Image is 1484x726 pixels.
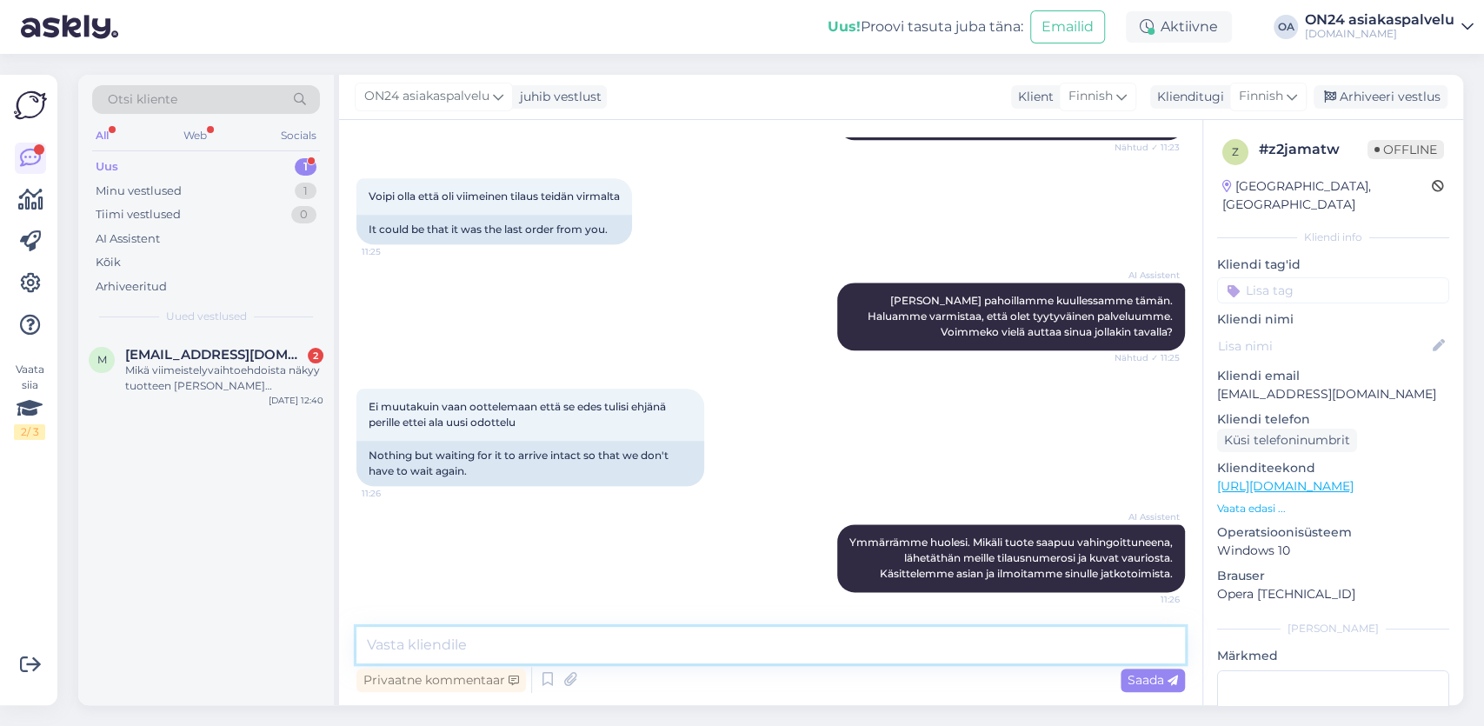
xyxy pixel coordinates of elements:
[369,400,669,429] span: Ei muutakuin vaan oottelemaan että se edes tulisi ehjänä perille ettei ala uusi odottelu
[1217,585,1449,603] p: Opera [TECHNICAL_ID]
[1068,87,1113,106] span: Finnish
[362,245,427,258] span: 11:25
[1011,88,1054,106] div: Klient
[1305,27,1454,41] div: [DOMAIN_NAME]
[125,363,323,394] div: Mikä viimeistelyvaihtoehdoista näkyy tuotteen [PERSON_NAME] sängynpäätylaatikko RED/BLACK PLAIN 1...
[14,89,47,122] img: Askly Logo
[1217,385,1449,403] p: [EMAIL_ADDRESS][DOMAIN_NAME]
[364,87,489,106] span: ON24 asiakaspalvelu
[96,183,182,200] div: Minu vestlused
[108,90,177,109] span: Otsi kliente
[295,158,316,176] div: 1
[356,441,704,486] div: Nothing but waiting for it to arrive intact so that we don't have to wait again.
[1030,10,1105,43] button: Emailid
[166,309,247,324] span: Uued vestlused
[868,294,1175,338] span: [PERSON_NAME] pahoillamme kuullessamme tämän. Haluamme varmistaa, että olet tyytyväinen palveluum...
[1217,310,1449,329] p: Kliendi nimi
[1217,256,1449,274] p: Kliendi tag'id
[1217,367,1449,385] p: Kliendi email
[1217,621,1449,636] div: [PERSON_NAME]
[1305,13,1454,27] div: ON24 asiakaspalvelu
[125,347,306,363] span: mrpm@saunalahti.fi
[369,190,620,203] span: Voipi olla että oli viimeinen tilaus teidän virmalta
[1115,351,1180,364] span: Nähtud ✓ 11:25
[14,424,45,440] div: 2 / 3
[277,124,320,147] div: Socials
[1314,85,1447,109] div: Arhiveeri vestlus
[1115,593,1180,606] span: 11:26
[308,348,323,363] div: 2
[356,669,526,692] div: Privaatne kommentaar
[92,124,112,147] div: All
[96,230,160,248] div: AI Assistent
[1115,510,1180,523] span: AI Assistent
[1126,11,1232,43] div: Aktiivne
[97,353,107,366] span: m
[1259,139,1368,160] div: # z2jamatw
[1217,542,1449,560] p: Windows 10
[1222,177,1432,214] div: [GEOGRAPHIC_DATA], [GEOGRAPHIC_DATA]
[1218,336,1429,356] input: Lisa nimi
[1368,140,1444,159] span: Offline
[1217,459,1449,477] p: Klienditeekond
[1274,15,1298,39] div: OA
[1239,87,1283,106] span: Finnish
[1115,141,1180,154] span: Nähtud ✓ 11:23
[291,206,316,223] div: 0
[96,158,118,176] div: Uus
[1217,429,1357,452] div: Küsi telefoninumbrit
[849,536,1175,580] span: Ymmärrämme huolesi. Mikäli tuote saapuu vahingoittuneena, lähetäthän meille tilausnumerosi ja kuv...
[96,206,181,223] div: Tiimi vestlused
[180,124,210,147] div: Web
[96,254,121,271] div: Kõik
[1217,567,1449,585] p: Brauser
[1305,13,1474,41] a: ON24 asiakaspalvelu[DOMAIN_NAME]
[1217,410,1449,429] p: Kliendi telefon
[1150,88,1224,106] div: Klienditugi
[1217,647,1449,665] p: Märkmed
[828,18,861,35] b: Uus!
[1217,501,1449,516] p: Vaata edasi ...
[362,487,427,500] span: 11:26
[828,17,1023,37] div: Proovi tasuta juba täna:
[1217,478,1354,494] a: [URL][DOMAIN_NAME]
[1217,230,1449,245] div: Kliendi info
[269,394,323,407] div: [DATE] 12:40
[96,278,167,296] div: Arhiveeritud
[1232,145,1239,158] span: z
[356,215,632,244] div: It could be that it was the last order from you.
[295,183,316,200] div: 1
[14,362,45,440] div: Vaata siia
[1217,523,1449,542] p: Operatsioonisüsteem
[513,88,602,106] div: juhib vestlust
[1217,277,1449,303] input: Lisa tag
[1128,672,1178,688] span: Saada
[1115,269,1180,282] span: AI Assistent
